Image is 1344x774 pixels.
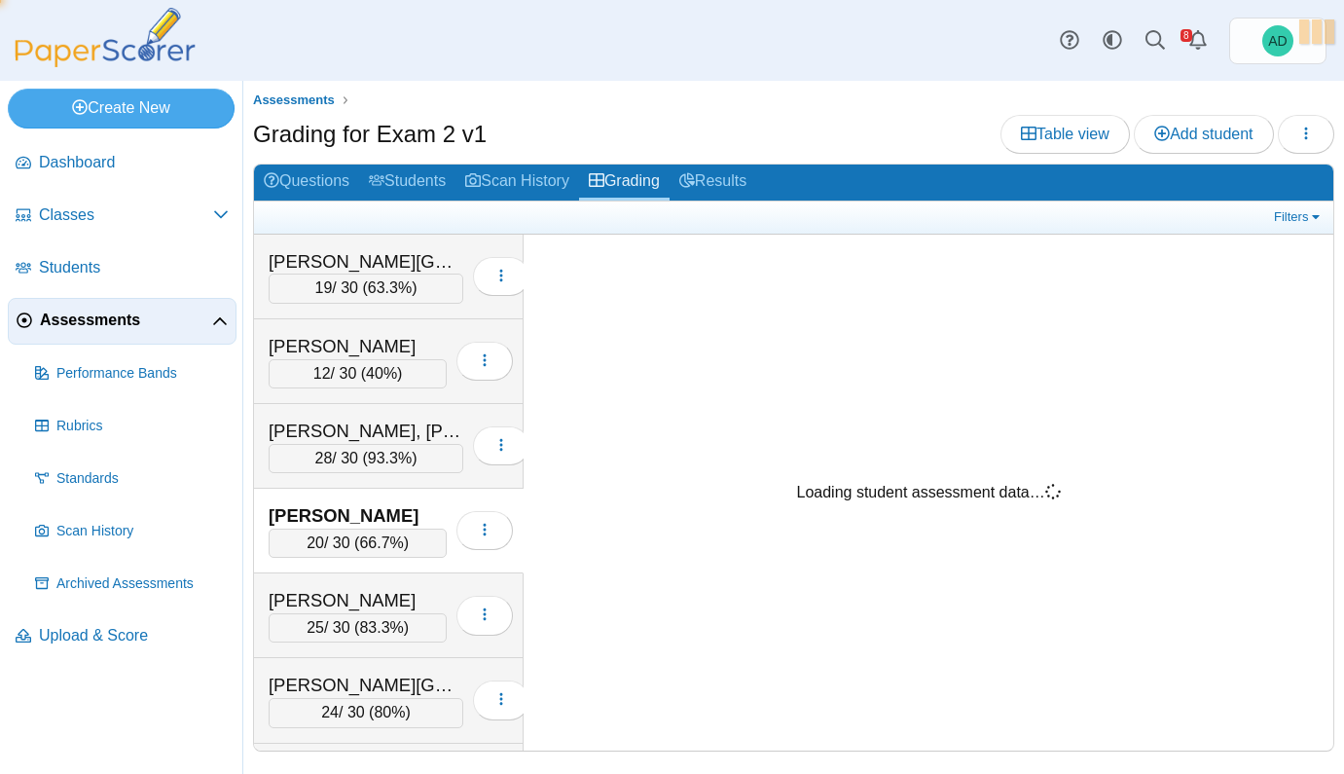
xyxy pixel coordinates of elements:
a: PaperScorer [8,54,202,70]
div: [PERSON_NAME] [269,588,447,613]
div: [PERSON_NAME], [PERSON_NAME] [269,419,463,444]
span: 20 [307,534,324,551]
a: Upload & Score [8,613,236,660]
span: 80% [374,704,405,720]
div: / 30 ( ) [269,698,463,727]
span: 93.3% [368,450,412,466]
span: Dashboard [39,152,229,173]
a: Rubrics [27,403,236,450]
a: Add student [1134,115,1273,154]
span: Classes [39,204,213,226]
div: / 30 ( ) [269,613,447,643]
div: / 30 ( ) [269,444,463,473]
span: 12 [313,365,331,382]
span: 25 [307,619,324,636]
a: Archived Assessments [27,561,236,608]
span: 63.3% [368,279,412,296]
img: PaperScorer [8,8,202,67]
span: Upload & Score [39,625,229,646]
span: 24 [321,704,339,720]
a: Students [8,245,236,292]
span: 66.7% [359,534,403,551]
span: Scan History [56,522,229,541]
a: Students [359,165,455,201]
div: / 30 ( ) [269,359,447,388]
a: Table view [1000,115,1130,154]
span: Performance Bands [56,364,229,384]
span: Archived Assessments [56,574,229,594]
a: Classes [8,193,236,240]
a: Questions [254,165,359,201]
a: Filters [1269,207,1328,227]
span: Table view [1021,126,1109,142]
a: Performance Bands [27,350,236,397]
span: Add student [1154,126,1253,142]
a: Assessments [8,298,236,345]
span: 19 [315,279,333,296]
span: 83.3% [359,619,403,636]
a: Create New [8,89,235,128]
span: Assessments [253,92,335,107]
span: 40% [366,365,397,382]
span: Rubrics [56,417,229,436]
a: Grading [579,165,670,201]
div: / 30 ( ) [269,529,447,558]
a: Dashboard [8,140,236,187]
div: [PERSON_NAME] [269,503,447,529]
h1: Grading for Exam 2 v1 [253,118,487,151]
a: Andrew Doust [1229,18,1326,64]
span: Andrew Doust [1268,34,1287,48]
span: Students [39,257,229,278]
span: Assessments [40,310,212,331]
div: [PERSON_NAME][GEOGRAPHIC_DATA] [269,249,463,275]
a: Scan History [455,165,579,201]
a: Alerts [1177,19,1219,62]
div: / 30 ( ) [269,274,463,303]
span: Standards [56,469,229,489]
div: [PERSON_NAME][GEOGRAPHIC_DATA] [269,673,463,698]
a: Scan History [27,508,236,555]
a: Assessments [248,89,340,113]
div: Loading student assessment data… [796,482,1060,503]
span: Andrew Doust [1262,25,1293,56]
div: [PERSON_NAME] [269,334,447,359]
a: Standards [27,456,236,502]
span: 28 [315,450,333,466]
a: Results [670,165,756,201]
